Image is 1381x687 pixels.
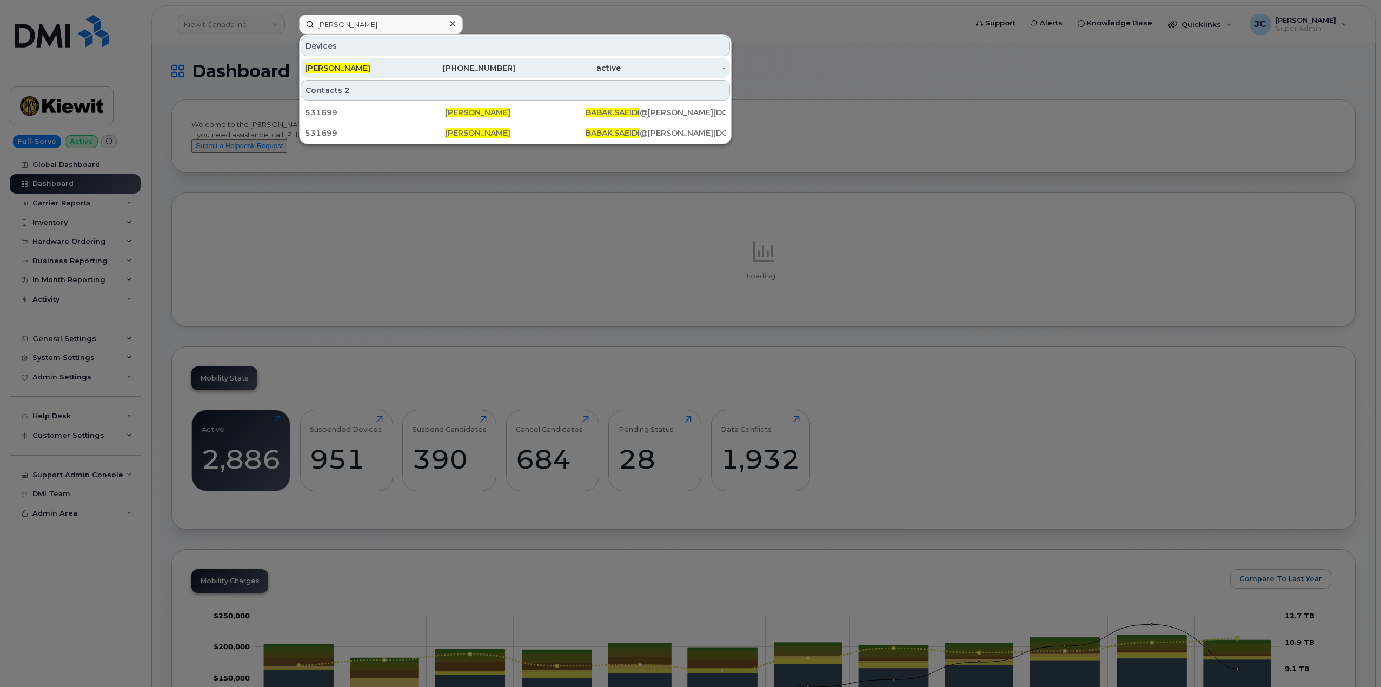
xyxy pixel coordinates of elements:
[586,107,726,118] div: . @[PERSON_NAME][DOMAIN_NAME]
[614,128,640,138] span: SAEIDI
[586,128,613,138] span: BABAK
[305,107,445,118] div: 531699
[410,63,516,74] div: [PHONE_NUMBER]
[305,128,445,138] div: 531699
[515,63,621,74] div: active
[301,80,730,101] div: Contacts
[586,108,613,117] span: BABAK
[445,108,510,117] span: [PERSON_NAME]
[301,103,730,122] a: 531699[PERSON_NAME]BABAK.SAEIDI@[PERSON_NAME][DOMAIN_NAME]
[301,58,730,78] a: [PERSON_NAME][PHONE_NUMBER]active-
[301,123,730,143] a: 531699[PERSON_NAME]BABAK.SAEIDI@[PERSON_NAME][DOMAIN_NAME]
[614,108,640,117] span: SAEIDI
[305,63,370,73] span: [PERSON_NAME]
[344,85,350,96] span: 2
[445,128,510,138] span: [PERSON_NAME]
[301,36,730,56] div: Devices
[586,128,726,138] div: . @[PERSON_NAME][DOMAIN_NAME]
[1334,640,1373,679] iframe: Messenger Launcher
[621,63,726,74] div: -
